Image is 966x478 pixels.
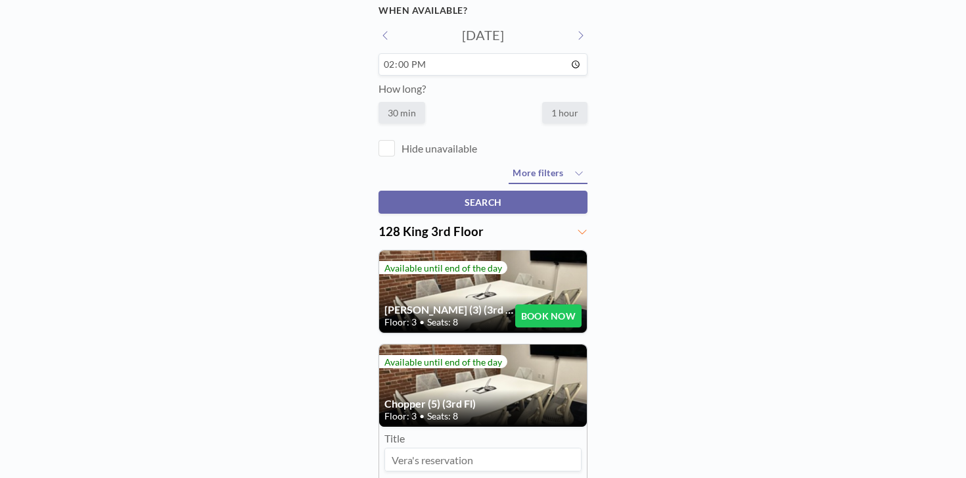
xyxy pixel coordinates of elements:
[385,448,581,471] input: Vera's reservation
[384,432,405,445] label: Title
[379,102,425,124] label: 30 min
[515,304,582,327] button: BOOK NOW
[384,356,502,368] span: Available until end of the day
[384,303,515,316] h4: [PERSON_NAME] (3) (3rd Fl)
[384,316,417,328] span: Floor: 3
[419,316,425,328] span: •
[384,397,582,410] h4: Chopper (5) (3rd Fl)
[513,167,563,178] span: More filters
[427,410,458,422] span: Seats: 8
[419,410,425,422] span: •
[379,224,484,239] span: 128 King 3rd Floor
[402,142,477,155] label: Hide unavailable
[384,262,502,274] span: Available until end of the day
[427,316,458,328] span: Seats: 8
[379,191,587,214] button: SEARCH
[542,102,587,124] label: 1 hour
[384,410,417,422] span: Floor: 3
[379,82,426,95] label: How long?
[509,163,587,184] button: More filters
[465,197,502,208] span: SEARCH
